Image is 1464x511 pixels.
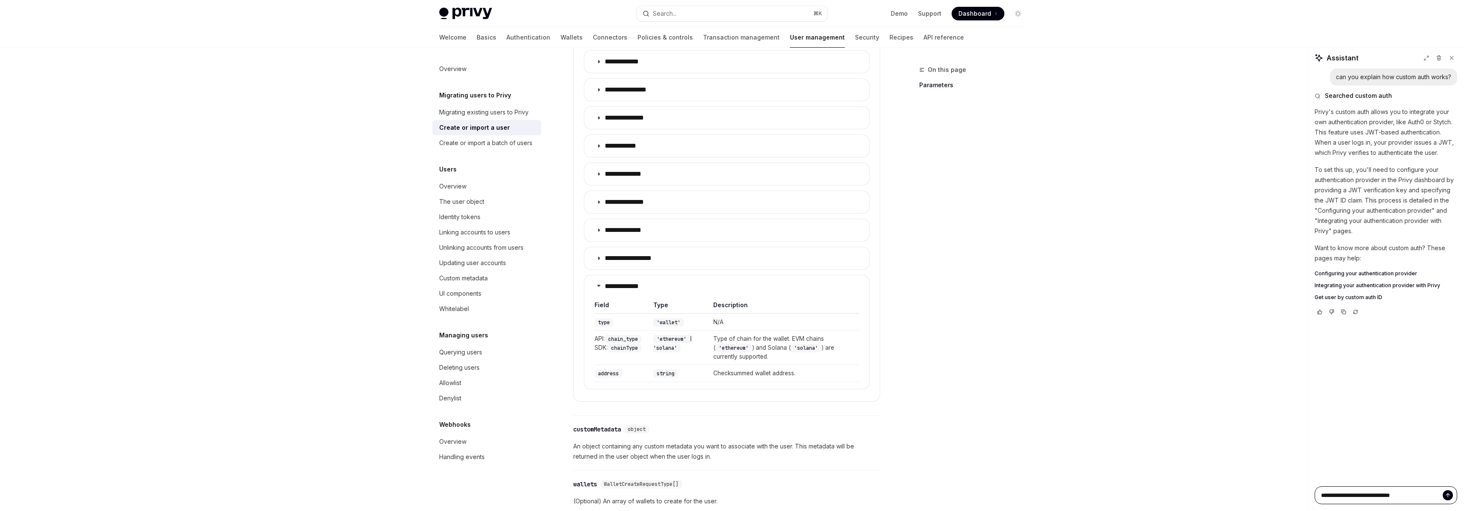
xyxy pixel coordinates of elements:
a: Denylist [432,391,541,406]
span: Assistant [1327,53,1358,63]
td: N/A [707,314,859,331]
a: API reference [924,27,964,48]
div: Overview [439,437,466,447]
span: Integrating your authentication provider with Privy [1315,282,1440,289]
a: Overview [432,179,541,194]
td: Checksummed wallet address. [707,365,859,382]
button: Send message [1443,490,1453,500]
div: Deleting users [439,363,480,373]
a: Welcome [439,27,466,48]
div: Identity tokens [439,212,480,222]
code: 'ethereum' | 'solana' [653,335,692,352]
div: Updating user accounts [439,258,506,268]
code: chainType [608,344,641,352]
h5: Managing users [439,330,488,340]
a: Basics [477,27,496,48]
img: light logo [439,8,492,20]
a: Handling events [432,449,541,465]
a: Linking accounts to users [432,225,541,240]
th: Type [647,301,707,314]
div: Handling events [439,452,485,462]
a: Security [855,27,879,48]
h5: Webhooks [439,420,471,430]
div: Custom metadata [439,273,488,283]
span: On this page [928,65,966,75]
code: 'solana' [791,344,821,352]
div: Allowlist [439,378,461,388]
a: Get user by custom auth ID [1315,294,1457,301]
a: Support [918,9,941,18]
div: Querying users [439,347,482,357]
a: Overview [432,434,541,449]
a: Transaction management [703,27,780,48]
details: **** **** ***FieldTypeDescriptiontype'wallet'N/AAPI:chain_type SDK:chainType'ethereum' | 'solana'... [584,275,869,390]
h5: Migrating users to Privy [439,90,511,100]
button: Toggle dark mode [1011,7,1025,20]
code: type [595,318,613,327]
p: Privy's custom auth allows you to integrate your own authentication provider, like Auth0 or Stytc... [1315,107,1457,158]
div: Linking accounts to users [439,227,510,237]
td: Type of chain for the wallet. EVM chains ( ) and Solana ( ) are currently supported. [707,331,859,365]
div: The user object [439,197,484,207]
a: User management [790,27,845,48]
a: Overview [432,61,541,77]
a: Policies & controls [638,27,693,48]
a: Custom metadata [432,271,541,286]
span: ⌘ K [813,10,822,17]
code: chain_type [605,335,641,343]
a: Parameters [919,78,1032,92]
a: Migrating existing users to Privy [432,105,541,120]
a: UI components [432,286,541,301]
a: Unlinking accounts from users [432,240,541,255]
div: Whitelabel [439,304,469,314]
div: Overview [439,64,466,74]
a: Integrating your authentication provider with Privy [1315,282,1457,289]
a: Allowlist [432,375,541,391]
div: Create or import a batch of users [439,138,532,148]
a: Create or import a batch of users [432,135,541,151]
div: Migrating existing users to Privy [439,107,529,117]
th: Description [707,301,859,314]
a: Connectors [593,27,627,48]
a: Create or import a user [432,120,541,135]
p: Want to know more about custom auth? These pages may help: [1315,243,1457,263]
p: To set this up, you'll need to configure your authentication provider in the Privy dashboard by p... [1315,165,1457,236]
a: Configuring your authentication provider [1315,270,1457,277]
span: Dashboard [958,9,991,18]
a: Demo [891,9,908,18]
a: Updating user accounts [432,255,541,271]
div: can you explain how custom auth works? [1336,73,1451,81]
div: Denylist [439,393,461,403]
a: Wallets [560,27,583,48]
a: Querying users [432,345,541,360]
th: Field [595,301,647,314]
div: Overview [439,181,466,191]
a: Dashboard [952,7,1004,20]
span: An object containing any custom metadata you want to associate with the user. This metadata will ... [573,441,880,462]
div: UI components [439,288,481,299]
td: API: SDK: [595,331,647,365]
a: Identity tokens [432,209,541,225]
span: object [628,426,646,433]
span: Searched custom auth [1325,91,1392,100]
a: Whitelabel [432,301,541,317]
a: Authentication [506,27,550,48]
a: Recipes [889,27,913,48]
div: Unlinking accounts from users [439,243,523,253]
code: 'wallet' [653,318,684,327]
div: customMetadata [573,425,621,434]
span: Get user by custom auth ID [1315,294,1382,301]
a: Deleting users [432,360,541,375]
button: Searched custom auth [1315,91,1457,100]
h5: Users [439,164,457,174]
a: The user object [432,194,541,209]
div: Search... [653,9,677,19]
code: 'ethereum' [715,344,752,352]
code: string [653,369,678,378]
span: Configuring your authentication provider [1315,270,1417,277]
code: address [595,369,622,378]
button: Search...⌘K [637,6,827,21]
div: Create or import a user [439,123,510,133]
